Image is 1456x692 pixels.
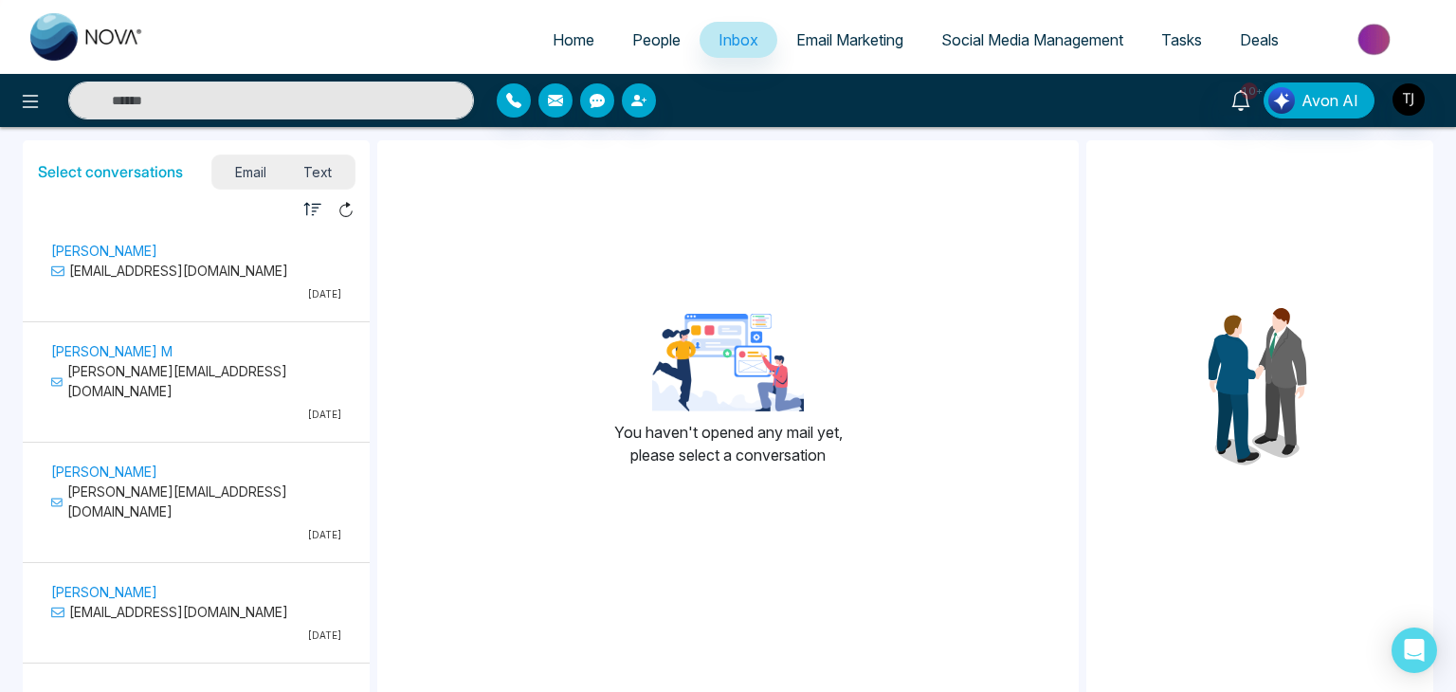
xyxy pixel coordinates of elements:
[51,628,341,643] p: [DATE]
[1161,30,1202,49] span: Tasks
[51,462,341,482] p: [PERSON_NAME]
[534,22,613,58] a: Home
[614,421,843,466] p: You haven't opened any mail yet, please select a conversation
[51,287,341,301] p: [DATE]
[1221,22,1298,58] a: Deals
[285,159,352,185] span: Text
[922,22,1142,58] a: Social Media Management
[1264,82,1374,118] button: Avon AI
[51,482,341,521] p: [PERSON_NAME][EMAIL_ADDRESS][DOMAIN_NAME]
[38,163,183,181] h5: Select conversations
[1307,18,1445,61] img: Market-place.gif
[1241,82,1258,100] span: 10+
[1392,628,1437,673] div: Open Intercom Messenger
[1240,30,1279,49] span: Deals
[553,30,594,49] span: Home
[1142,22,1221,58] a: Tasks
[632,30,681,49] span: People
[796,30,903,49] span: Email Marketing
[613,22,700,58] a: People
[777,22,922,58] a: Email Marketing
[941,30,1123,49] span: Social Media Management
[1392,83,1425,116] img: User Avatar
[51,602,341,622] p: [EMAIL_ADDRESS][DOMAIN_NAME]
[51,241,341,261] p: [PERSON_NAME]
[51,361,341,401] p: [PERSON_NAME][EMAIL_ADDRESS][DOMAIN_NAME]
[51,582,341,602] p: [PERSON_NAME]
[51,408,341,422] p: [DATE]
[1301,89,1358,112] span: Avon AI
[700,22,777,58] a: Inbox
[51,528,341,542] p: [DATE]
[51,341,341,361] p: [PERSON_NAME] M
[51,261,341,281] p: [EMAIL_ADDRESS][DOMAIN_NAME]
[719,30,758,49] span: Inbox
[1268,87,1295,114] img: Lead Flow
[1218,82,1264,116] a: 10+
[652,314,804,411] img: landing-page-for-google-ads-3.png
[30,13,144,61] img: Nova CRM Logo
[216,159,285,185] span: Email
